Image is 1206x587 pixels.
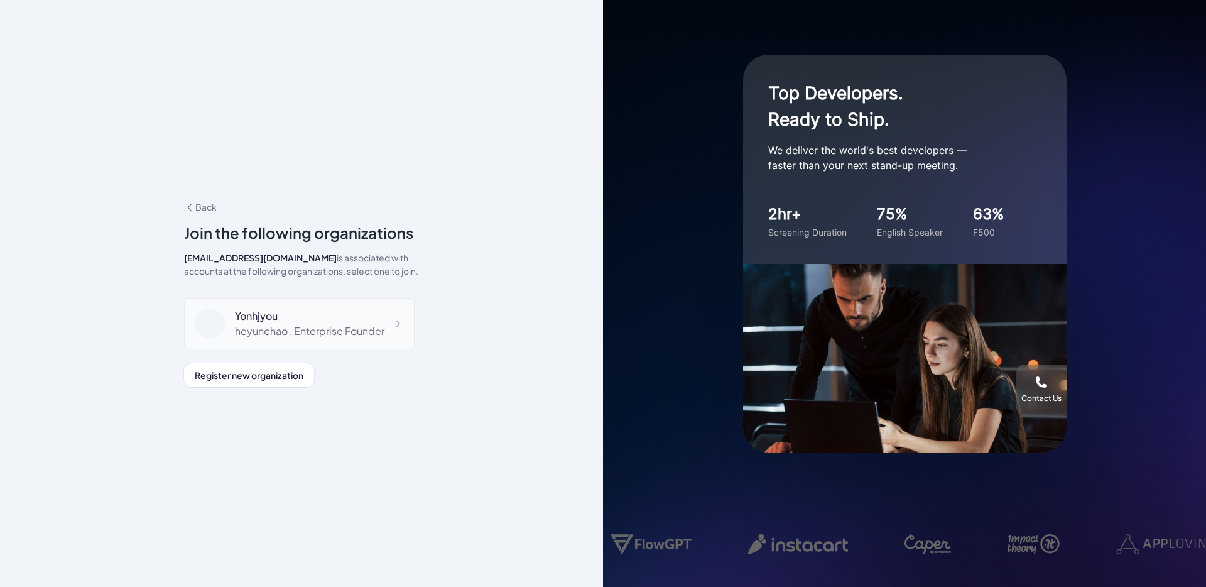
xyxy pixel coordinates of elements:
[768,143,1019,173] p: We deliver the world's best developers — faster than your next stand-up meeting.
[235,324,384,339] div: heyunchao , Enterprise Founder
[184,221,420,244] div: Join the following organizations
[235,309,384,324] div: Yonhjyou
[184,252,418,277] span: is associated with accounts at the following organizations, select one to join.
[184,201,217,212] span: Back
[768,226,847,239] div: Screening Duration
[184,363,314,387] button: Register new organization
[768,203,847,226] div: 2hr+
[184,252,337,263] span: [EMAIL_ADDRESS][DOMAIN_NAME]
[973,203,1004,226] div: 63%
[1021,393,1062,403] div: Contact Us
[1016,365,1067,415] button: Contact Us
[768,80,1019,133] h1: Top Developers. Ready to Ship.
[195,370,303,381] span: Register new organization
[877,226,943,239] div: English Speaker
[877,203,943,226] div: 75%
[973,226,1004,239] div: F500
